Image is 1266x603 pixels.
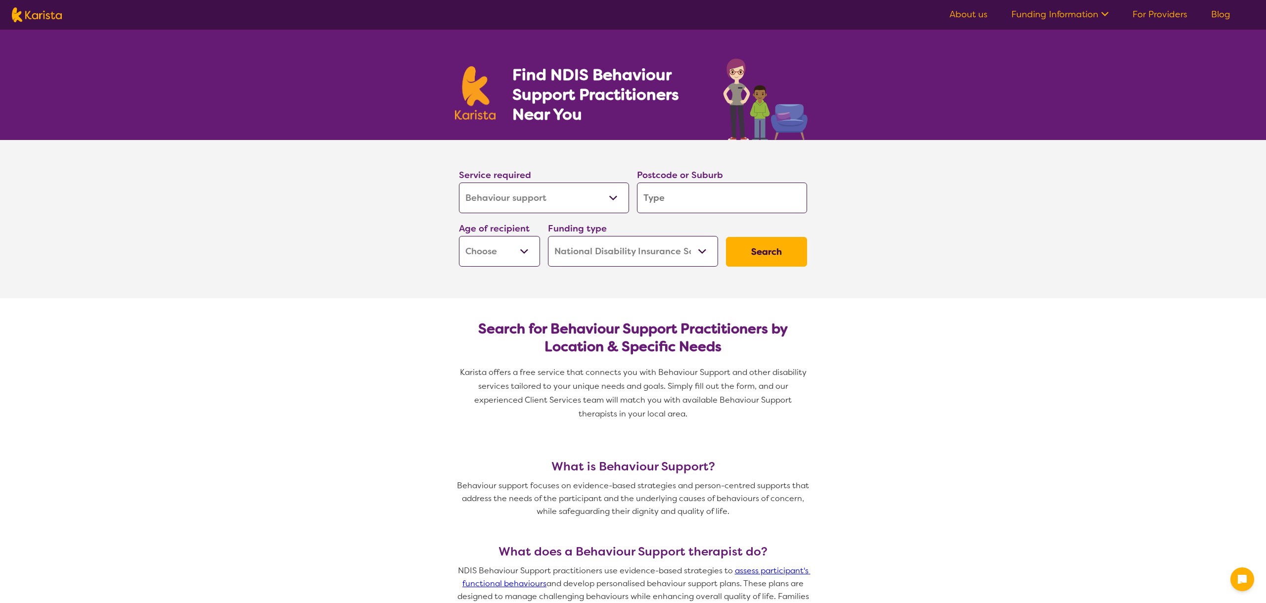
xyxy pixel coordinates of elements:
[455,479,811,518] p: Behaviour support focuses on evidence-based strategies and person-centred supports that address t...
[455,66,496,120] img: Karista logo
[459,169,531,181] label: Service required
[512,65,704,124] h1: Find NDIS Behaviour Support Practitioners Near You
[721,53,811,140] img: behaviour-support
[548,223,607,234] label: Funding type
[467,320,799,356] h2: Search for Behaviour Support Practitioners by Location & Specific Needs
[1211,8,1230,20] a: Blog
[455,460,811,473] h3: What is Behaviour Support?
[12,7,62,22] img: Karista logo
[459,223,530,234] label: Age of recipient
[455,366,811,421] p: Karista offers a free service that connects you with Behaviour Support and other disability servi...
[637,183,807,213] input: Type
[1011,8,1109,20] a: Funding Information
[949,8,988,20] a: About us
[726,237,807,267] button: Search
[455,545,811,558] h3: What does a Behaviour Support therapist do?
[1132,8,1187,20] a: For Providers
[637,169,723,181] label: Postcode or Suburb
